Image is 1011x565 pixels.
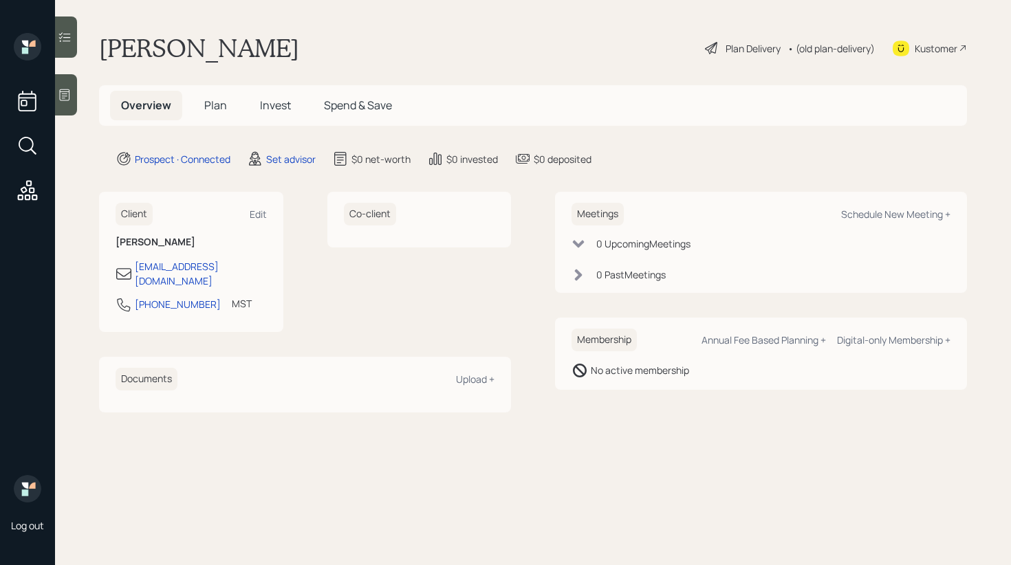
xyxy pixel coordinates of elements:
div: MST [232,296,252,311]
div: Edit [250,208,267,221]
div: Annual Fee Based Planning + [702,333,826,346]
div: Set advisor [266,152,316,166]
img: retirable_logo.png [14,475,41,502]
h1: [PERSON_NAME] [99,33,299,63]
div: 0 Past Meeting s [596,267,666,282]
h6: Client [116,203,153,225]
div: Log out [11,519,44,532]
div: • (old plan-delivery) [787,41,875,56]
span: Overview [121,98,171,113]
div: Digital-only Membership + [837,333,950,346]
div: Schedule New Meeting + [841,208,950,221]
h6: Documents [116,368,177,390]
div: Kustomer [915,41,957,56]
h6: Co-client [344,203,396,225]
h6: Membership [572,329,637,351]
div: [PHONE_NUMBER] [135,297,221,311]
div: 0 Upcoming Meeting s [596,236,691,251]
div: Upload + [456,373,494,386]
span: Invest [260,98,291,113]
div: $0 net-worth [351,152,411,166]
h6: Meetings [572,203,624,225]
div: $0 deposited [534,152,591,166]
div: No active membership [591,363,689,377]
div: Plan Delivery [726,41,781,56]
span: Spend & Save [324,98,392,113]
div: Prospect · Connected [135,152,230,166]
div: [EMAIL_ADDRESS][DOMAIN_NAME] [135,259,267,288]
h6: [PERSON_NAME] [116,236,267,248]
span: Plan [204,98,227,113]
div: $0 invested [446,152,498,166]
